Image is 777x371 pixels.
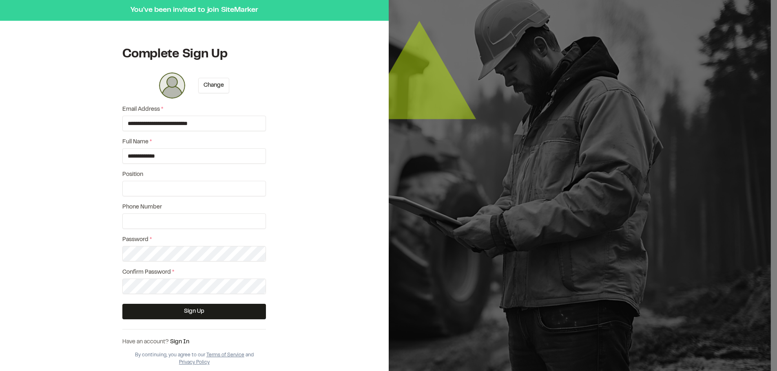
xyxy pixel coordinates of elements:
label: Phone Number [122,203,266,212]
button: Privacy Policy [179,359,210,366]
label: Full Name [122,138,266,147]
div: By continuing, you agree to our and [122,351,266,366]
label: Email Address [122,105,266,114]
button: Change [198,78,229,93]
a: Sign In [170,340,189,345]
label: Confirm Password [122,268,266,277]
div: Have an account? [122,338,266,347]
button: Sign Up [122,304,266,319]
div: Click or Drag and Drop to change photo [159,72,185,99]
label: Position [122,170,266,179]
label: Password [122,235,266,244]
button: Terms of Service [206,351,244,359]
h1: Complete Sign Up [122,46,266,63]
img: Profile Photo [159,72,185,99]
